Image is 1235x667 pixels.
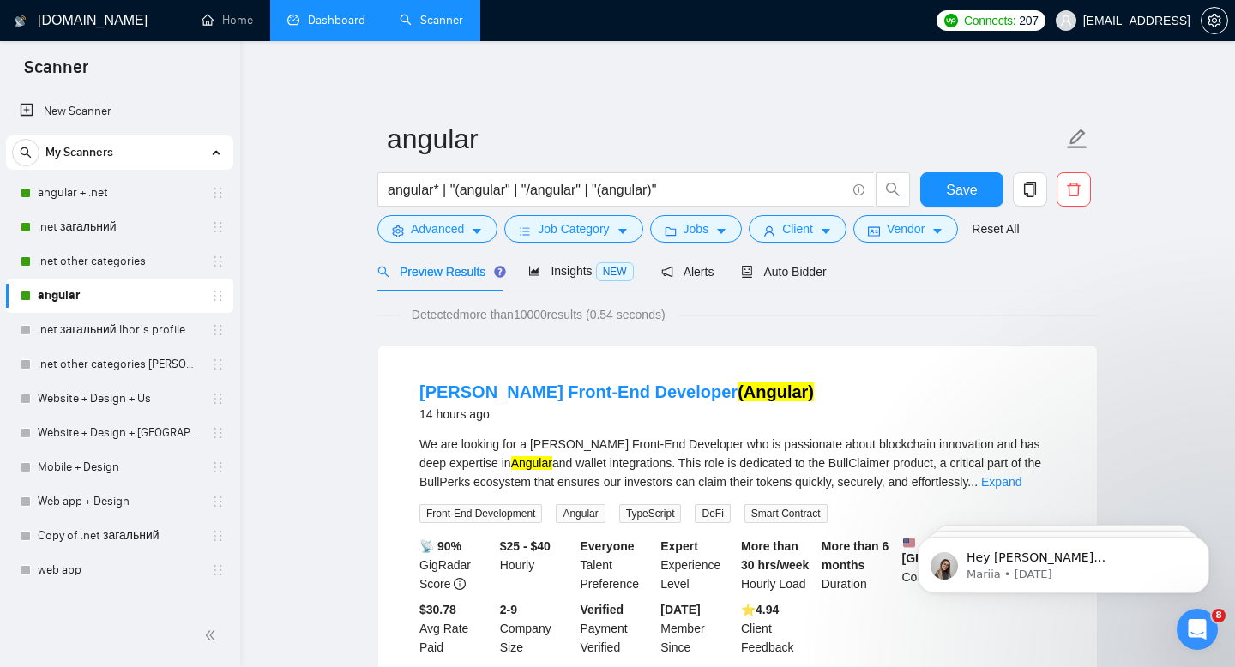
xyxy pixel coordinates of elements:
button: search [876,172,910,207]
span: Smart Contract [744,504,828,523]
span: edit [1066,128,1088,150]
div: Member Since [657,600,738,657]
span: Job Category [538,219,609,238]
span: 207 [1019,11,1038,30]
span: caret-down [931,225,943,237]
span: idcard [868,225,880,237]
a: .net other categories [38,244,201,279]
button: copy [1013,172,1047,207]
a: dashboardDashboard [287,13,365,27]
button: setting [1201,7,1228,34]
input: Scanner name... [387,117,1063,160]
span: caret-down [715,225,727,237]
a: [PERSON_NAME] Front-End Developer(Angular) [419,382,814,401]
span: user [763,225,775,237]
span: ... [967,475,978,489]
mark: (Angular) [738,382,814,401]
span: area-chart [528,265,540,277]
span: Alerts [661,265,714,279]
div: We are looking for a [PERSON_NAME] Front-End Developer who is passionate about blockchain innovat... [419,435,1056,491]
a: searchScanner [400,13,463,27]
a: web app [38,553,201,587]
b: More than 30 hrs/week [741,539,809,572]
span: info-circle [853,184,864,195]
span: Front-End Development [419,504,542,523]
span: Preview Results [377,265,501,279]
div: Hourly Load [738,537,818,593]
div: Client Feedback [738,600,818,657]
button: delete [1057,172,1091,207]
span: caret-down [471,225,483,237]
span: NEW [596,262,634,281]
input: Search Freelance Jobs... [388,179,846,201]
a: angular [38,279,201,313]
span: holder [211,358,225,371]
span: Insights [528,264,633,278]
span: Scanner [10,55,102,91]
b: $30.78 [419,603,456,616]
button: search [12,139,39,166]
span: setting [392,225,404,237]
span: double-left [204,627,221,644]
span: Advanced [411,219,464,238]
b: $25 - $40 [500,539,551,553]
button: userClientcaret-down [749,215,846,243]
a: Copy of .net загальний [38,519,201,553]
span: Auto Bidder [741,265,826,279]
span: TypeScript [619,504,682,523]
li: My Scanners [6,135,233,587]
div: Talent Preference [577,537,658,593]
span: holder [211,563,225,577]
img: logo [15,8,27,35]
span: info-circle [454,578,466,590]
iframe: Intercom notifications message [892,501,1235,621]
span: 8 [1212,609,1226,622]
a: .net загальний [38,210,201,244]
span: holder [211,289,225,303]
span: holder [211,529,225,543]
div: Payment Verified [577,600,658,657]
b: 📡 90% [419,539,461,553]
div: Avg Rate Paid [416,600,497,657]
b: 2-9 [500,603,517,616]
mark: Angular [511,456,552,470]
div: GigRadar Score [416,537,497,593]
a: Website + Design + [GEOGRAPHIC_DATA]+[GEOGRAPHIC_DATA] [38,416,201,450]
span: holder [211,220,225,234]
span: setting [1202,14,1227,27]
span: search [877,182,909,197]
button: folderJobscaret-down [650,215,743,243]
div: Hourly [497,537,577,593]
span: folder [665,225,677,237]
a: angular + .net [38,176,201,210]
button: barsJob Categorycaret-down [504,215,642,243]
span: holder [211,186,225,200]
button: Save [920,172,1003,207]
span: My Scanners [45,135,113,170]
div: 14 hours ago [419,404,814,424]
span: delete [1057,182,1090,197]
span: holder [211,323,225,337]
span: robot [741,266,753,278]
div: Duration [818,537,899,593]
span: caret-down [617,225,629,237]
span: Jobs [684,219,709,238]
span: holder [211,495,225,508]
span: search [13,147,39,159]
button: settingAdvancedcaret-down [377,215,497,243]
button: idcardVendorcaret-down [853,215,958,243]
a: .net загальний Ihor's profile [38,313,201,347]
span: holder [211,392,225,406]
span: notification [661,266,673,278]
li: New Scanner [6,94,233,129]
b: Verified [581,603,624,616]
span: user [1060,15,1072,27]
a: homeHome [202,13,253,27]
span: holder [211,426,225,440]
a: setting [1201,14,1228,27]
img: upwork-logo.png [944,14,958,27]
span: Client [782,219,813,238]
span: holder [211,255,225,268]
